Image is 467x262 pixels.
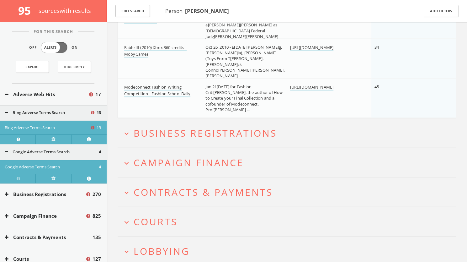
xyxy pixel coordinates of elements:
a: Export [16,61,49,73]
i: expand_more [122,218,131,227]
span: 34 [374,44,379,50]
span: Jan 21[DATE] for Fashion Criti[PERSON_NAME], the author of How to Create your Final Collection an... [205,84,283,112]
span: 13 [97,125,101,131]
a: Verify at source [35,174,71,183]
i: expand_more [122,159,131,167]
span: 13 [97,110,101,116]
a: Verify at source [35,134,71,144]
span: For This Search [29,29,78,35]
button: expand_moreLobbying [122,246,456,256]
span: ..[PERSON_NAME] as FBI Special Agen[PERSON_NAME] [PERSON_NAME] a[PERSON_NAME][PERSON_NAME] as [DE... [205,11,280,45]
button: expand_moreContracts & Payments [122,187,456,197]
span: 4 [99,149,101,155]
i: expand_more [122,188,131,197]
span: Courts [134,215,178,228]
button: Edit Search [115,5,150,17]
button: Business Registrations [5,191,85,198]
button: Adverse Web Hits [5,91,88,98]
span: Person [165,7,229,14]
span: 45 [374,84,379,90]
button: expand_moreCampaign Finance [122,157,456,168]
span: 17 [95,91,101,98]
span: 95 [18,3,36,18]
a: City Hall | Law and Order | Fandom - Law & Order Wiki [124,11,195,24]
span: 825 [93,212,101,220]
a: Modeconnect Fashion Writing Competition - Fashion School Daily [124,84,190,97]
span: Campaign Finance [134,156,244,169]
span: Oct 26, 2010 - E[DATE][PERSON_NAME]g, [PERSON_NAME]ia), [PERSON_NAME] (Toys From T[PERSON_NAME], ... [205,44,284,79]
button: Bing Adverse Terms Search [5,125,90,131]
span: Business Registrations [134,127,277,139]
span: 135 [93,234,101,241]
b: [PERSON_NAME] [185,7,229,14]
button: Google Adverse Terms Search [5,149,99,155]
button: Contracts & Payments [5,234,93,241]
button: Campaign Finance [5,212,85,220]
span: Off [29,45,37,50]
i: expand_more [122,248,131,256]
button: Add Filters [424,5,458,17]
button: Hide Empty [58,61,91,73]
a: Fable III (2010) Xbox 360 credits - MobyGames [124,45,187,58]
a: [URL][DOMAIN_NAME] [290,84,333,91]
i: expand_more [122,129,131,138]
button: Bing Adverse Terms Search [5,110,90,116]
span: On [72,45,78,50]
button: expand_moreCourts [122,216,456,227]
button: expand_moreBusiness Registrations [122,128,456,138]
span: Lobbying [134,245,190,258]
span: source s with results [39,7,91,14]
span: 4 [99,164,101,170]
button: Google Adverse Terms Search [5,164,99,170]
span: 270 [93,191,101,198]
span: Contracts & Payments [134,186,273,199]
a: [URL][DOMAIN_NAME] [290,45,333,51]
